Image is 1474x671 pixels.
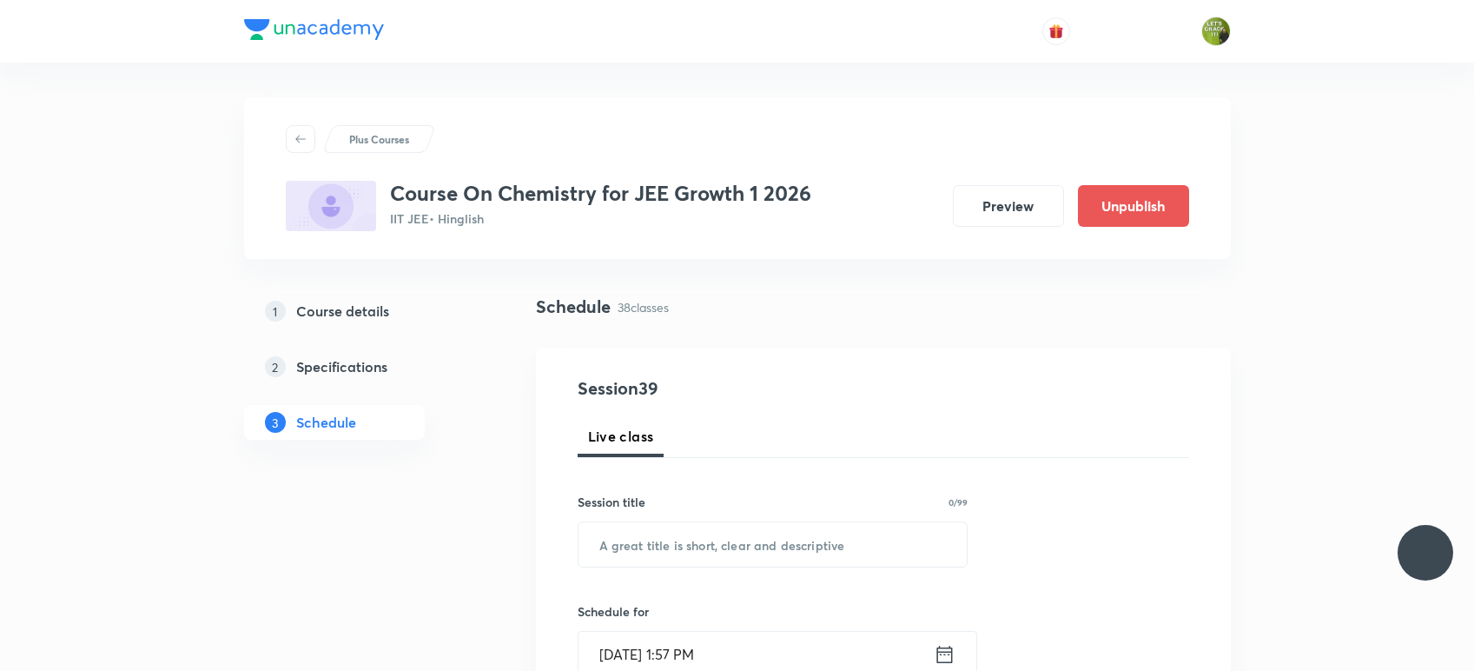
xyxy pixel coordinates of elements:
img: avatar [1048,23,1064,39]
img: Company Logo [244,19,384,40]
p: 2 [265,356,286,377]
span: Live class [588,426,654,447]
a: 2Specifications [244,349,480,384]
h3: Course On Chemistry for JEE Growth 1 2026 [390,181,811,206]
h6: Session title [578,493,645,511]
button: Preview [953,185,1064,227]
h5: Specifications [296,356,387,377]
h5: Course details [296,301,389,322]
img: ttu [1415,542,1436,563]
p: 0/99 [949,498,968,507]
p: Plus Courses [349,131,409,147]
a: 1Course details [244,294,480,329]
h4: Session 39 [578,375,895,402]
p: 38 classes [618,298,669,316]
p: 3 [265,412,286,433]
input: A great title is short, clear and descriptive [578,522,968,567]
img: 0366B5F7-30BD-46CD-B150-A771C74CD8E9_plus.png [286,181,376,231]
button: avatar [1042,17,1070,45]
h4: Schedule [536,294,611,320]
p: 1 [265,301,286,322]
h6: Schedule for [578,602,968,621]
p: IIT JEE • Hinglish [390,209,811,228]
img: Gaurav Uppal [1201,17,1231,46]
button: Unpublish [1078,185,1189,227]
a: Company Logo [244,19,384,44]
h5: Schedule [296,412,356,433]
